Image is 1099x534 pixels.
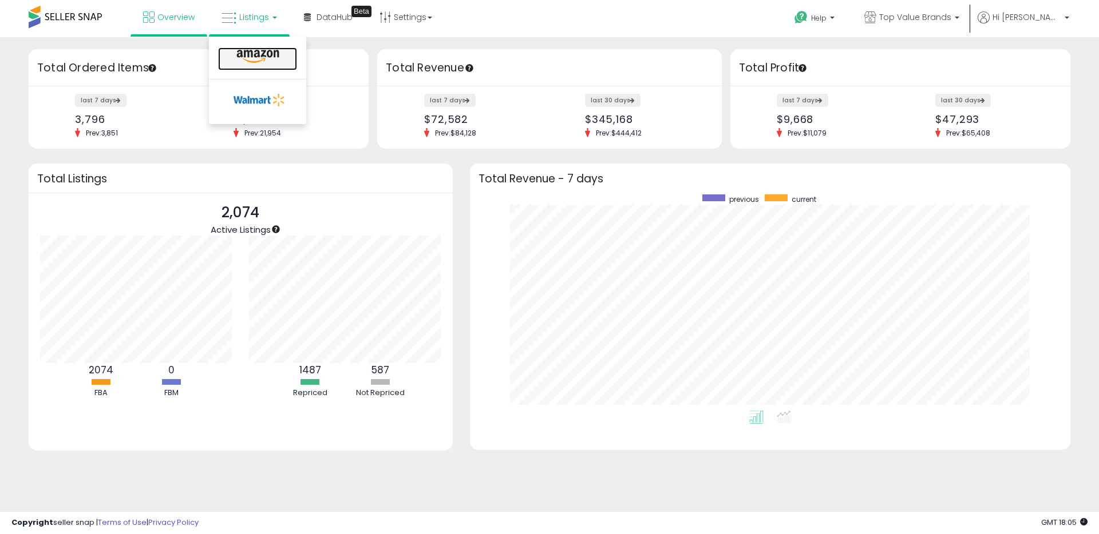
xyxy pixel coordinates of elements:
[993,11,1061,23] span: Hi [PERSON_NAME]
[794,10,808,25] i: Get Help
[935,94,991,107] label: last 30 days
[37,60,360,76] h3: Total Ordered Items
[137,388,205,398] div: FBM
[978,11,1069,37] a: Hi [PERSON_NAME]
[239,11,269,23] span: Listings
[89,363,113,377] b: 2074
[66,388,135,398] div: FBA
[729,194,759,204] span: previous
[590,128,647,138] span: Prev: $444,412
[879,11,951,23] span: Top Value Brands
[585,94,641,107] label: last 30 days
[37,174,444,183] h3: Total Listings
[351,6,371,17] div: Tooltip anchor
[239,128,287,138] span: Prev: 21,954
[276,388,345,398] div: Repriced
[940,128,996,138] span: Prev: $65,408
[464,63,475,73] div: Tooltip anchor
[168,363,175,377] b: 0
[80,128,124,138] span: Prev: 3,851
[585,113,702,125] div: $345,168
[777,113,892,125] div: $9,668
[271,224,281,234] div: Tooltip anchor
[424,94,476,107] label: last 7 days
[797,63,808,73] div: Tooltip anchor
[234,113,349,125] div: 16,952
[777,94,828,107] label: last 7 days
[75,113,190,125] div: 3,796
[785,2,846,37] a: Help
[424,113,541,125] div: $72,582
[299,363,321,377] b: 1487
[935,113,1050,125] div: $47,293
[211,202,271,224] p: 2,074
[782,128,832,138] span: Prev: $11,079
[371,363,389,377] b: 587
[429,128,482,138] span: Prev: $84,128
[739,60,1062,76] h3: Total Profit
[75,94,126,107] label: last 7 days
[811,13,827,23] span: Help
[317,11,353,23] span: DataHub
[157,11,195,23] span: Overview
[211,224,271,236] span: Active Listings
[479,174,1062,183] h3: Total Revenue - 7 days
[386,60,713,76] h3: Total Revenue
[346,388,415,398] div: Not Repriced
[147,63,157,73] div: Tooltip anchor
[792,194,816,204] span: current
